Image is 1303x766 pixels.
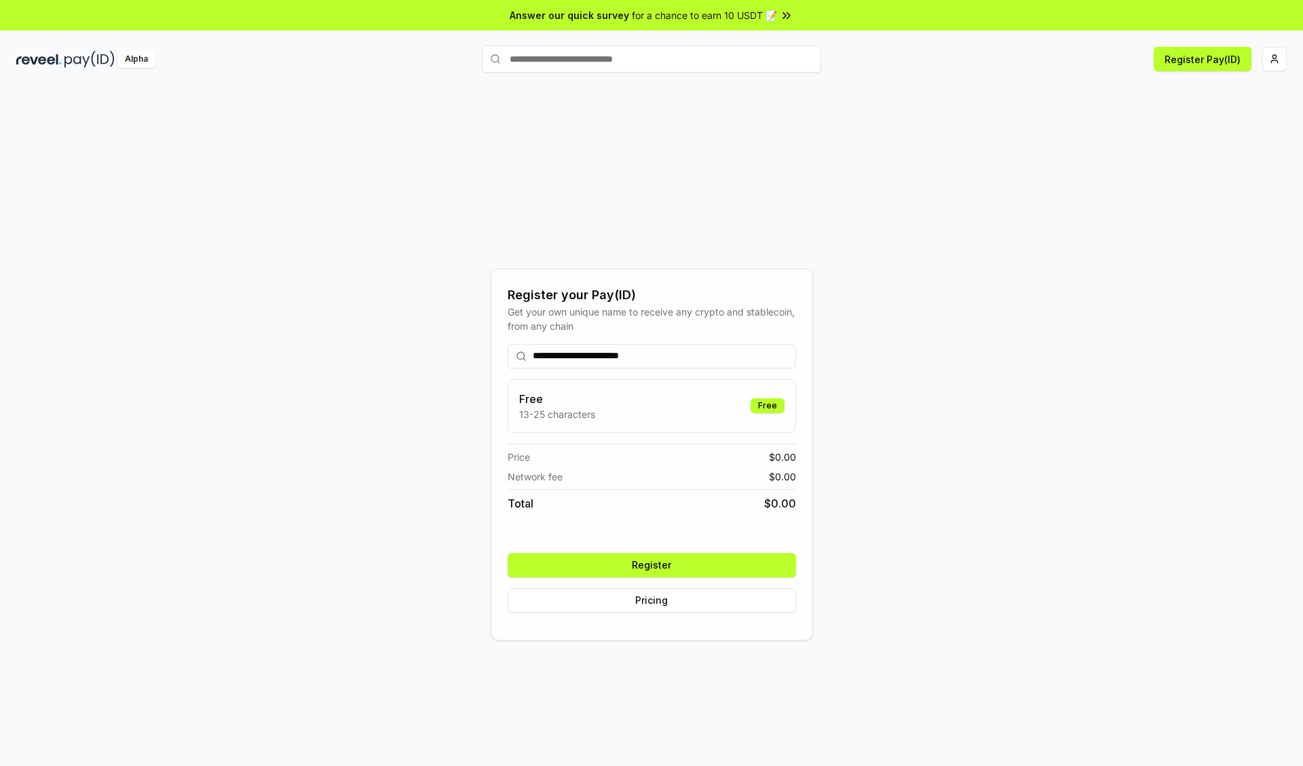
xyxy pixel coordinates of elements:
[519,391,595,407] h3: Free
[508,305,796,333] div: Get your own unique name to receive any crypto and stablecoin, from any chain
[508,495,533,512] span: Total
[769,450,796,464] span: $ 0.00
[508,553,796,577] button: Register
[64,51,115,68] img: pay_id
[508,286,796,305] div: Register your Pay(ID)
[508,450,530,464] span: Price
[632,8,777,22] span: for a chance to earn 10 USDT 📝
[16,51,62,68] img: reveel_dark
[508,470,563,484] span: Network fee
[508,588,796,613] button: Pricing
[1154,47,1251,71] button: Register Pay(ID)
[117,51,155,68] div: Alpha
[510,8,629,22] span: Answer our quick survey
[519,407,595,421] p: 13-25 characters
[764,495,796,512] span: $ 0.00
[769,470,796,484] span: $ 0.00
[751,398,785,413] div: Free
